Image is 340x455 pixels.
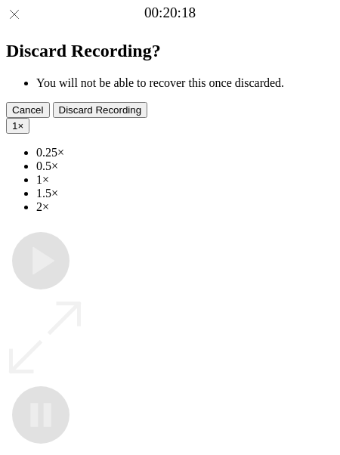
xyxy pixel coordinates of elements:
[53,102,148,118] button: Discard Recording
[36,76,334,90] li: You will not be able to recover this once discarded.
[36,146,334,159] li: 0.25×
[6,102,50,118] button: Cancel
[36,173,334,187] li: 1×
[12,120,17,132] span: 1
[36,200,334,214] li: 2×
[6,118,29,134] button: 1×
[144,5,196,21] a: 00:20:18
[6,41,334,61] h2: Discard Recording?
[36,159,334,173] li: 0.5×
[36,187,334,200] li: 1.5×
